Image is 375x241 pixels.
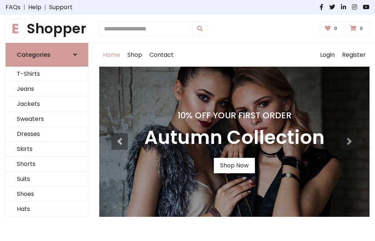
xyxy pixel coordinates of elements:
a: Dresses [6,127,88,142]
span: | [41,3,49,12]
span: 0 [332,25,339,32]
h1: Shopper [5,21,88,37]
a: T-Shirts [6,67,88,82]
a: Shop Now [214,158,255,173]
span: E [5,19,25,38]
a: Support [49,3,73,12]
a: Shorts [6,157,88,172]
a: Sweaters [6,112,88,127]
h4: 10% Off Your First Order [144,110,324,120]
a: Contact [146,43,177,67]
a: Suits [6,172,88,187]
span: 0 [358,25,365,32]
a: Home [99,43,124,67]
h6: Categories [17,51,51,58]
span: | [21,3,28,12]
a: 0 [345,22,370,36]
a: Shop [124,43,146,67]
a: Skirts [6,142,88,157]
a: Register [338,43,370,67]
a: Categories [5,43,88,67]
a: EShopper [5,21,88,37]
a: Jeans [6,82,88,97]
a: Jackets [6,97,88,112]
a: Hats [6,202,88,217]
h3: Autumn Collection [144,126,324,149]
a: Shoes [6,187,88,202]
a: Help [28,3,41,12]
a: Login [316,43,338,67]
a: 0 [320,22,344,36]
a: FAQs [5,3,21,12]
